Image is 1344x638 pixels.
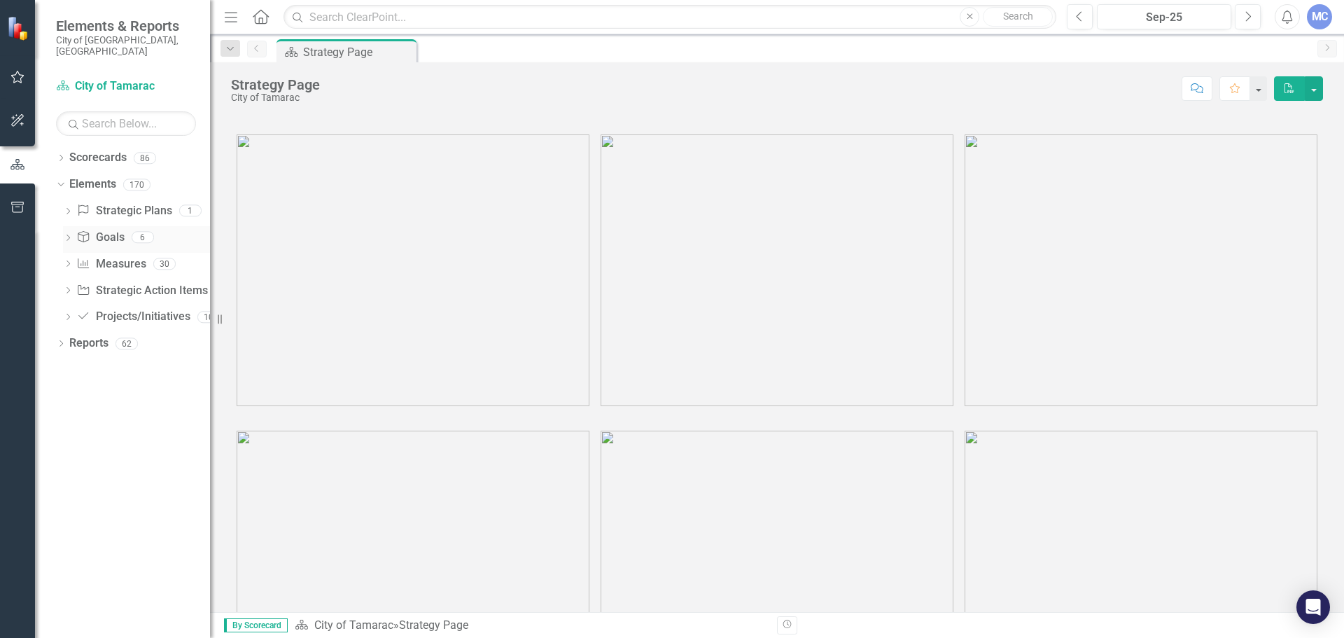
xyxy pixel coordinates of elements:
[56,18,196,34] span: Elements & Reports
[1097,4,1231,29] button: Sep-25
[76,230,124,246] a: Goals
[7,16,31,41] img: ClearPoint Strategy
[132,232,154,244] div: 6
[56,34,196,57] small: City of [GEOGRAPHIC_DATA], [GEOGRAPHIC_DATA]
[983,7,1053,27] button: Search
[1003,11,1033,22] span: Search
[123,179,150,190] div: 170
[303,43,413,61] div: Strategy Page
[76,309,190,325] a: Projects/Initiatives
[601,134,953,406] img: tamarac2%20v3.png
[69,176,116,193] a: Elements
[56,111,196,136] input: Search Below...
[76,283,207,299] a: Strategic Action Items
[237,134,589,406] img: tamarac1%20v3.png
[231,92,320,103] div: City of Tamarac
[295,618,766,634] div: »
[69,335,108,352] a: Reports
[197,311,220,323] div: 107
[153,258,176,270] div: 30
[76,256,146,272] a: Measures
[283,5,1056,29] input: Search ClearPoint...
[399,618,468,632] div: Strategy Page
[1296,590,1330,624] div: Open Intercom Messenger
[1102,9,1226,26] div: Sep-25
[314,618,393,632] a: City of Tamarac
[179,205,202,217] div: 1
[76,203,171,219] a: Strategic Plans
[965,134,1317,406] img: tamarac3%20v3.png
[69,150,127,166] a: Scorecards
[56,78,196,95] a: City of Tamarac
[115,338,138,349] div: 62
[224,618,288,632] span: By Scorecard
[1307,4,1332,29] button: MC
[231,77,320,92] div: Strategy Page
[134,152,156,164] div: 86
